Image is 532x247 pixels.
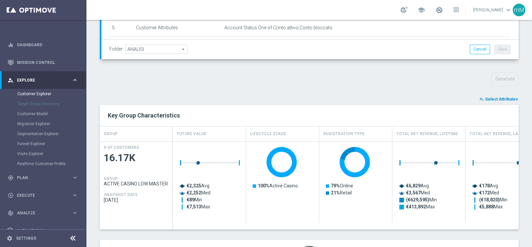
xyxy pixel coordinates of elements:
[17,211,72,215] span: Analyze
[479,190,499,195] text: Med
[187,190,201,195] tspan: €2,252
[100,141,173,223] div: Press SPACE to select this row.
[258,183,269,188] tspan: 100%
[331,183,340,188] tspan: 79%
[8,210,72,216] div: Analyze
[8,36,78,54] div: Dashboard
[7,228,78,233] button: Data Studio keyboard_arrow_right
[17,91,69,97] a: Customer Explorer
[406,204,426,209] tspan: €413,892
[17,229,72,233] span: Data Studio
[406,204,435,209] text: Max
[8,77,14,83] i: person_search
[17,121,69,126] a: Migration Explorer
[187,190,210,195] text: Med
[104,197,169,203] span: 2025-09-14
[406,183,421,188] tspan: €6,829
[8,210,14,216] i: track_changes
[418,6,425,14] span: school
[479,183,490,188] tspan: €178
[72,77,78,83] i: keyboard_arrow_right
[513,4,525,16] div: mM
[17,193,72,197] span: Execute
[187,204,201,209] tspan: €7,513
[133,37,222,53] td: Customer Attributes
[331,183,353,188] text: Online
[17,131,69,136] a: Segmentation Explorer
[494,45,511,54] button: Save
[470,45,490,54] button: Cancel
[505,6,512,14] span: keyboard_arrow_down
[187,197,202,202] text: Min
[187,183,201,188] tspan: €2,325
[258,183,298,188] text: Active Casino
[485,97,518,102] span: Select Attributes
[396,128,458,140] h4: Total Net Revenue, Lifetime
[17,129,86,139] div: Segmentation Explorer
[187,183,209,188] text: Avg
[7,42,78,48] button: equalizer Dashboard
[17,159,86,169] div: Realtime Customer Profile
[17,111,69,117] a: Customer Model
[8,54,78,71] div: Mission Control
[133,20,222,37] td: Customer Attributes
[17,139,86,149] div: Funnel Explorer
[331,190,352,195] text: Retail
[8,175,72,181] div: Plan
[104,151,169,164] span: 16.17K
[17,99,86,109] div: Target Group Discovery
[406,197,437,203] text: Min
[187,204,210,209] text: Max
[7,210,78,216] button: track_changes Analyze keyboard_arrow_right
[17,109,86,119] div: Customer Model
[7,60,78,65] button: Mission Control
[72,192,78,198] i: keyboard_arrow_right
[406,183,429,188] text: Avg
[8,77,72,83] div: Explore
[479,197,500,203] tspan: (€18,820)
[104,192,138,197] h4: SNAPSHOT DATE
[479,204,494,209] tspan: €5,888
[72,227,78,234] i: keyboard_arrow_right
[187,197,195,202] tspan: €89
[17,149,86,159] div: Visits Explorer
[104,145,139,150] h4: # OF CUSTOMERS
[17,78,72,82] span: Explore
[109,46,123,52] label: Folder
[104,176,118,181] h4: GROUP
[72,174,78,181] i: keyboard_arrow_right
[331,190,340,195] tspan: 21%
[406,197,429,203] tspan: (€629,595)
[250,128,286,140] h4: Lifecycle Stage
[479,190,490,195] tspan: €172
[17,54,78,71] a: Mission Control
[492,73,519,86] button: Generate
[8,192,14,198] i: play_circle_outline
[7,78,78,83] button: person_search Explore keyboard_arrow_right
[7,175,78,180] button: gps_fixed Plan keyboard_arrow_right
[109,20,133,37] td: 5
[17,161,69,166] a: Realtime Customer Profile
[17,36,78,54] a: Dashboard
[8,42,14,48] i: equalizer
[7,235,13,241] i: settings
[17,176,72,180] span: Plan
[8,175,14,181] i: gps_fixed
[17,151,69,156] a: Visits Explorer
[479,183,498,188] text: Avg
[104,128,118,140] h4: GROUP
[323,128,364,140] h4: Registration Type
[406,190,430,195] text: Med
[8,192,72,198] div: Execute
[479,97,484,102] i: playlist_add_check
[479,204,503,209] text: Max
[472,5,513,15] a: [PERSON_NAME]keyboard_arrow_down
[17,89,86,99] div: Customer Explorer
[406,190,421,195] tspan: €3,567
[7,193,78,198] button: play_circle_outline Execute keyboard_arrow_right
